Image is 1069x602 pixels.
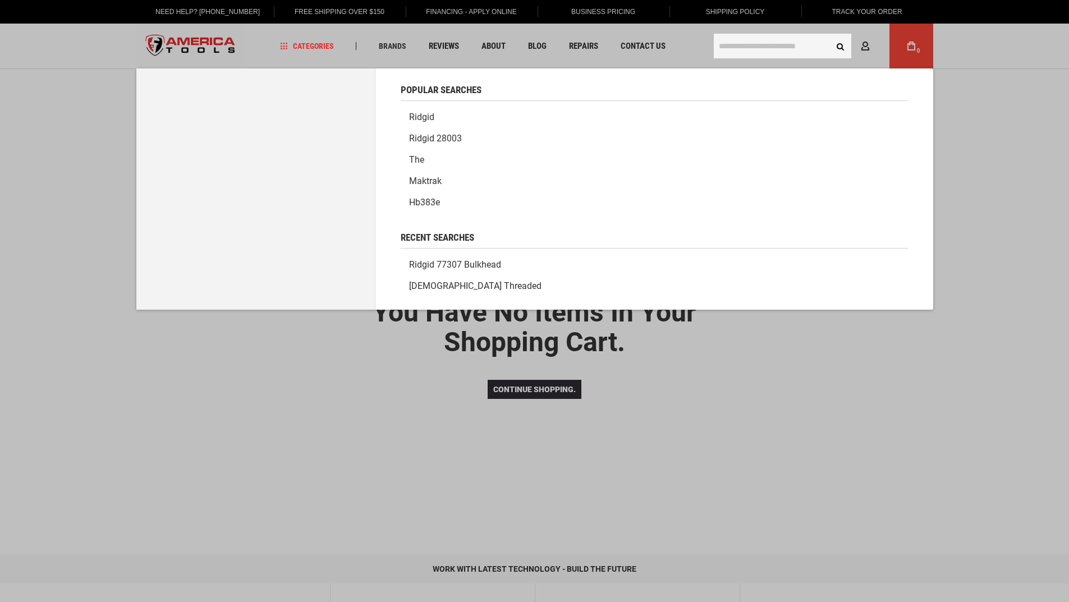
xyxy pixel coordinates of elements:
a: Hb383e [401,192,908,213]
button: Search [830,35,851,57]
span: Brands [379,42,406,50]
a: ridgid 77307 bulkhead [401,254,908,275]
a: Brands [374,39,411,54]
span: Categories [280,42,334,50]
a: The [401,149,908,171]
a: [DEMOGRAPHIC_DATA] threaded [401,275,908,297]
a: Ridgid 28003 [401,128,908,149]
span: Recent Searches [401,233,474,242]
a: Maktrak [401,171,908,192]
a: Categories [275,39,339,54]
a: Ridgid [401,107,908,128]
span: Popular Searches [401,85,481,95]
